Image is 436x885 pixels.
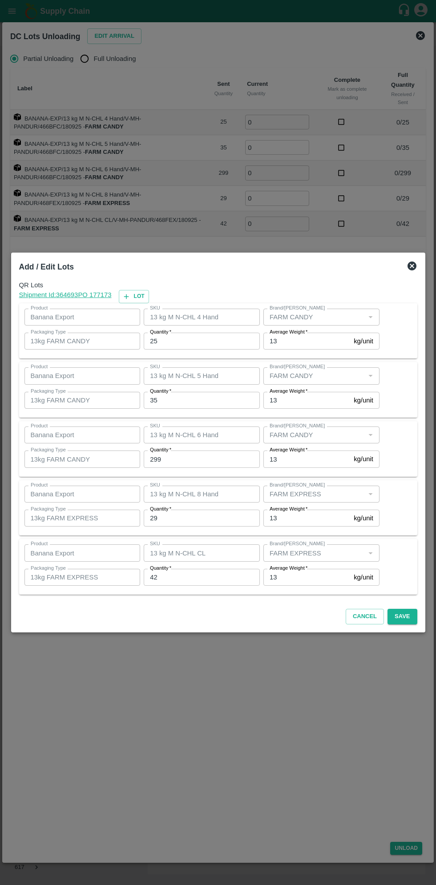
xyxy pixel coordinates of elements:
a: Shipment Id:364693PO 177173 [19,290,112,303]
input: Create Brand/Marka [266,429,362,441]
p: kg/unit [354,454,373,464]
button: Save [388,609,417,624]
label: Product [31,540,48,547]
label: Product [31,305,48,312]
label: Packaging Type [31,388,66,395]
p: kg/unit [354,513,373,523]
label: Packaging Type [31,506,66,513]
span: QR Lots [19,280,417,290]
label: Quantity [150,329,171,336]
label: Brand/[PERSON_NAME] [270,422,325,430]
label: Product [31,422,48,430]
label: Average Weight [270,388,307,395]
label: Quantity [150,565,171,572]
label: SKU [150,482,160,489]
label: Brand/[PERSON_NAME] [270,540,325,547]
label: SKU [150,305,160,312]
label: Brand/[PERSON_NAME] [270,482,325,489]
input: Create Brand/Marka [266,547,362,559]
label: SKU [150,363,160,370]
label: Quantity [150,388,171,395]
p: kg/unit [354,395,373,405]
label: Product [31,363,48,370]
label: Brand/[PERSON_NAME] [270,363,325,370]
label: Quantity [150,447,171,454]
p: kg/unit [354,572,373,582]
label: Average Weight [270,329,307,336]
input: Create Brand/Marka [266,488,362,500]
input: Create Brand/Marka [266,311,362,323]
label: Packaging Type [31,447,66,454]
label: Quantity [150,506,171,513]
p: kg/unit [354,336,373,346]
input: Create Brand/Marka [266,370,362,382]
label: Average Weight [270,506,307,513]
label: Packaging Type [31,329,66,336]
label: Packaging Type [31,565,66,572]
label: Product [31,482,48,489]
b: Add / Edit Lots [19,262,74,271]
button: Lot [119,290,149,303]
label: Average Weight [270,447,307,454]
label: Brand/[PERSON_NAME] [270,305,325,312]
label: SKU [150,422,160,430]
label: Average Weight [270,565,307,572]
button: Cancel [346,609,384,624]
label: SKU [150,540,160,547]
